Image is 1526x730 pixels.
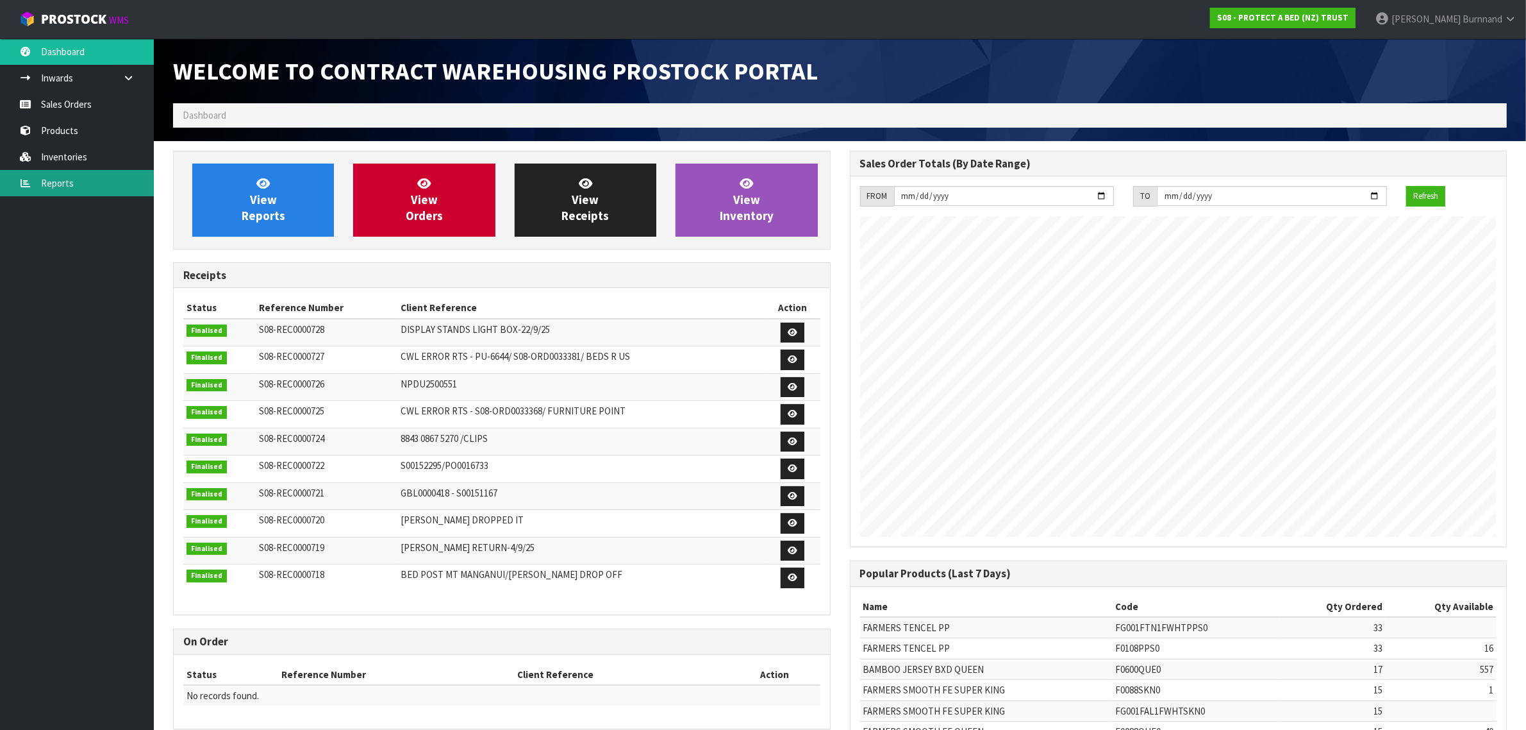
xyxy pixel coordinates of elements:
[720,176,774,224] span: View Inventory
[19,11,35,27] img: cube-alt.png
[860,659,1112,679] td: BAMBOO JERSEY BXD QUEEN
[183,685,820,706] td: No records found.
[397,298,765,318] th: Client Reference
[259,487,324,499] span: S08-REC0000721
[401,405,626,417] span: CWL ERROR RTS - S08-ORD0033368/ FURNITURE POINT
[259,568,324,581] span: S08-REC0000718
[1133,186,1157,207] div: TO
[187,406,227,419] span: Finalised
[1279,597,1386,617] th: Qty Ordered
[1112,597,1279,617] th: Code
[183,636,820,648] h3: On Order
[187,488,227,501] span: Finalised
[1279,638,1386,659] td: 33
[1386,638,1497,659] td: 16
[401,459,488,471] span: S00152295/PO0016733
[187,434,227,446] span: Finalised
[259,514,324,526] span: S08-REC0000720
[1217,12,1348,23] strong: S08 - PROTECT A BED (NZ) TRUST
[401,568,622,581] span: BED POST MT MANGANUI/[PERSON_NAME] DROP OFF
[860,568,1497,580] h3: Popular Products (Last 7 Days)
[1279,680,1386,700] td: 15
[1112,617,1279,638] td: FG001FTN1FWHTPPS0
[278,665,514,685] th: Reference Number
[860,617,1112,638] td: FARMERS TENCEL PP
[187,461,227,473] span: Finalised
[242,176,285,224] span: View Reports
[173,56,818,86] span: Welcome to Contract Warehousing ProStock Portal
[183,665,278,685] th: Status
[187,570,227,582] span: Finalised
[187,379,227,392] span: Finalised
[183,298,256,318] th: Status
[1386,680,1497,700] td: 1
[514,665,729,685] th: Client Reference
[1406,186,1445,207] button: Refresh
[256,298,397,318] th: Reference Number
[259,459,324,471] span: S08-REC0000722
[401,432,488,445] span: 8843 0867 5270 /CLIPS
[401,487,497,499] span: GBL0000418 - S00151167
[183,109,226,121] span: Dashboard
[860,597,1112,617] th: Name
[860,680,1112,700] td: FARMERS SMOOTH FE SUPER KING
[187,325,227,337] span: Finalised
[1279,659,1386,679] td: 17
[353,164,495,237] a: ViewOrders
[401,323,550,335] span: DISPLAY STANDS LIGHT BOX-22/9/25
[187,352,227,364] span: Finalised
[1386,597,1497,617] th: Qty Available
[765,298,820,318] th: Action
[401,350,630,362] span: CWL ERROR RTS - PU-6644/ S08-ORD0033381/ BEDS R US
[259,432,324,445] span: S08-REC0000724
[1386,659,1497,679] td: 557
[259,323,324,335] span: S08-REC0000728
[41,11,106,28] span: ProStock
[192,164,334,237] a: ViewReports
[1279,617,1386,638] td: 33
[259,541,324,554] span: S08-REC0000719
[183,269,820,282] h3: Receipts
[109,14,129,26] small: WMS
[187,515,227,528] span: Finalised
[1463,13,1502,25] span: Burnnand
[401,541,535,554] span: [PERSON_NAME] RETURN-4/9/25
[729,665,820,685] th: Action
[259,405,324,417] span: S08-REC0000725
[860,186,894,207] div: FROM
[676,164,817,237] a: ViewInventory
[1112,680,1279,700] td: F0088SKN0
[860,158,1497,170] h3: Sales Order Totals (By Date Range)
[515,164,656,237] a: ViewReceipts
[187,543,227,556] span: Finalised
[259,350,324,362] span: S08-REC0000727
[860,700,1112,721] td: FARMERS SMOOTH FE SUPER KING
[406,176,443,224] span: View Orders
[259,378,324,390] span: S08-REC0000726
[1279,700,1386,721] td: 15
[401,514,524,526] span: [PERSON_NAME] DROPPED IT
[1112,638,1279,659] td: F0108PPS0
[1391,13,1461,25] span: [PERSON_NAME]
[401,378,457,390] span: NPDU2500551
[1112,659,1279,679] td: F0600QUE0
[860,638,1112,659] td: FARMERS TENCEL PP
[1112,700,1279,721] td: FG001FAL1FWHTSKN0
[561,176,609,224] span: View Receipts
